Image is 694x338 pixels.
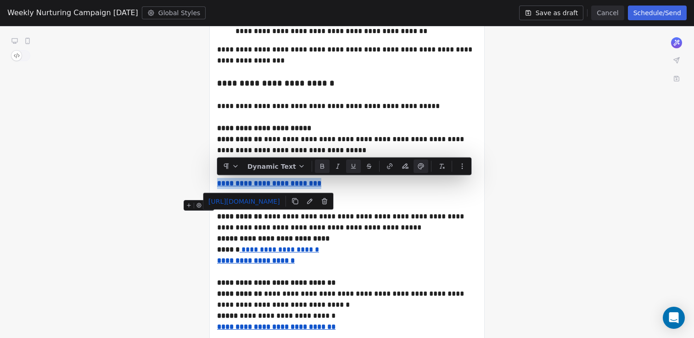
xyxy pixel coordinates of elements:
button: Cancel [591,6,624,20]
button: Schedule/Send [628,6,687,20]
div: Open Intercom Messenger [663,307,685,329]
a: [URL][DOMAIN_NAME] [205,195,284,208]
button: Save as draft [519,6,584,20]
button: Global Styles [142,6,206,19]
button: Dynamic Text [244,160,309,173]
span: Weekly Nurturing Campaign [DATE] [7,7,138,18]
